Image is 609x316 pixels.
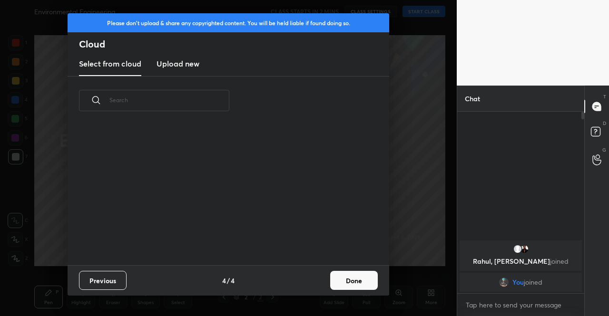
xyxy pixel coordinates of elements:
[550,257,569,266] span: joined
[602,146,606,153] p: G
[512,278,524,286] span: You
[603,120,606,127] p: D
[513,244,522,254] img: 3fce0b1c656142f0aa3fc88f1cac908a.3726857_
[79,271,127,290] button: Previous
[79,38,389,50] h2: Cloud
[68,13,389,32] div: Please don't upload & share any copyrighted content. You will be held liable if found doing so.
[157,58,199,69] h3: Upload new
[524,278,542,286] span: joined
[222,276,226,286] h4: 4
[79,58,141,69] h3: Select from cloud
[227,276,230,286] h4: /
[457,86,488,111] p: Chat
[109,80,229,120] input: Search
[499,278,509,287] img: 9d3c740ecb1b4446abd3172a233dfc7b.png
[465,258,576,265] p: Rahul, [PERSON_NAME]
[457,239,584,294] div: grid
[68,122,378,265] div: grid
[330,271,378,290] button: Done
[603,93,606,100] p: T
[231,276,235,286] h4: 4
[520,244,529,254] img: 4e3a597ac9c14bca9746602d1767e318.jpg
